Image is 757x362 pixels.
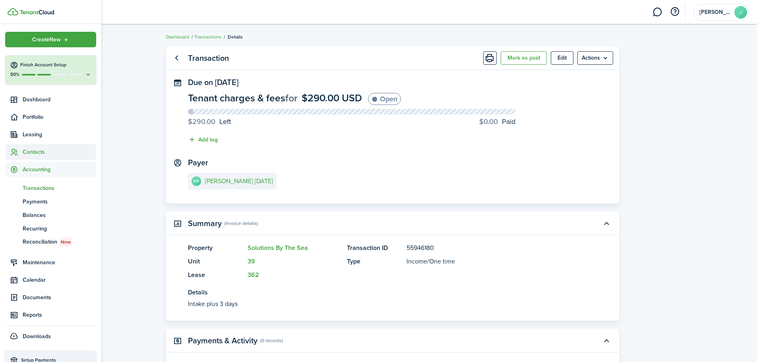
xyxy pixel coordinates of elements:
panel-main-title: Unit [188,257,244,266]
button: Mark as paid [501,51,547,65]
span: Income [407,257,427,266]
a: Solutions By The Sea [248,243,308,252]
a: Go back [170,51,184,65]
a: Transactions [5,181,96,195]
span: Details [228,33,243,41]
a: Payments [5,195,96,208]
span: Documents [23,293,96,302]
avatar-text: J [734,6,747,19]
a: 39 [248,257,255,266]
progress-caption-label: Left [188,116,231,127]
progress-caption-label-value: $0.00 [479,116,498,127]
status: Open [368,93,401,105]
a: Dashboard [5,92,96,107]
button: Edit [551,51,573,65]
span: One time [429,257,455,266]
img: TenantCloud [8,8,18,15]
a: WR[PERSON_NAME] [DATE] [188,173,277,190]
panel-main-title: Transaction ID [347,243,403,253]
button: Add tag [188,135,218,144]
p: 50% [10,71,20,78]
panel-main-title: Lease [188,270,244,280]
panel-main-description: / [407,257,573,266]
e-details-info-title: [PERSON_NAME] [DATE] [205,178,273,185]
panel-main-title: Transaction [188,54,229,63]
button: Toggle accordion [600,217,613,230]
span: Recurring [23,225,96,233]
span: Create New [32,37,61,43]
panel-main-title: Summary [188,219,222,228]
span: Leasing [23,130,96,139]
span: New [61,238,71,246]
a: Reports [5,307,96,323]
span: Balances [23,211,96,219]
a: 362 [248,270,259,279]
a: Recurring [5,222,96,235]
a: Transactions [194,33,221,41]
span: $290.00 USD [302,91,362,105]
panel-main-description: 55946180 [407,243,573,253]
panel-main-title: Type [347,257,403,266]
span: Calendar [23,276,96,284]
panel-main-title: Details [188,288,573,297]
span: Contacts [23,148,96,156]
span: Downloads [23,332,51,341]
span: Due on [DATE] [188,76,238,88]
button: Open resource center [668,5,681,19]
panel-main-title: Payments & Activity [188,336,257,345]
span: Transactions [23,184,96,192]
h4: Finish Account Setup [20,62,91,68]
span: Dashboard [23,95,96,104]
menu-btn: Actions [577,51,613,65]
button: Finish Account Setup50% [5,55,96,84]
span: Reports [23,311,96,319]
span: for [285,91,298,105]
a: Balances [5,208,96,222]
panel-main-title: Property [188,243,244,253]
span: Reconciliation [23,238,96,246]
panel-main-description: Intake plus 3 days [188,299,573,309]
a: ReconciliationNew [5,235,96,249]
button: Print [483,51,497,65]
span: Joseph [699,10,731,15]
button: Open menu [5,32,96,47]
panel-main-body: Toggle accordion [166,243,619,321]
span: Maintenance [23,258,96,267]
progress-caption-label: Paid [479,116,515,127]
span: Accounting [23,165,96,174]
span: Tenant charges & fees [188,91,285,105]
a: Dashboard [166,33,189,41]
progress-caption-label-value: $290.00 [188,116,215,127]
button: Toggle accordion [600,334,613,347]
img: TenantCloud [19,10,54,15]
panel-main-subtitle: (Invoice details) [225,220,258,227]
span: Payments [23,197,96,206]
span: Portfolio [23,113,96,121]
avatar-text: WR [192,176,201,186]
panel-main-subtitle: (0 records) [260,337,283,344]
button: Open menu [577,51,613,65]
a: Messaging [650,2,665,22]
panel-main-title: Payer [188,158,208,167]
